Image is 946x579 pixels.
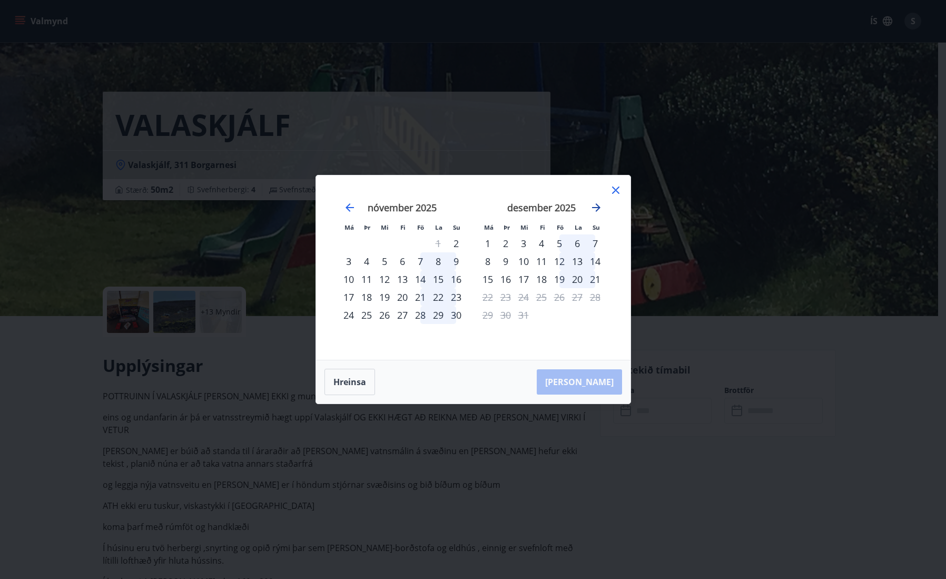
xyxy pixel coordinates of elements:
[411,306,429,324] div: 28
[568,270,586,288] td: Choose laugardagur, 20. desember 2025 as your check-in date. It’s available.
[533,270,550,288] div: 18
[429,270,447,288] div: 15
[550,252,568,270] div: 12
[586,270,604,288] div: 21
[343,201,356,214] div: Move backward to switch to the previous month.
[497,288,515,306] td: Not available. þriðjudagur, 23. desember 2025
[411,288,429,306] div: 21
[479,270,497,288] td: Choose mánudagur, 15. desember 2025 as your check-in date. It’s available.
[447,306,465,324] td: Choose sunnudagur, 30. nóvember 2025 as your check-in date. It’s available.
[497,234,515,252] td: Choose þriðjudagur, 2. desember 2025 as your check-in date. It’s available.
[447,270,465,288] div: 16
[550,288,568,306] td: Not available. föstudagur, 26. desember 2025
[411,270,429,288] div: 14
[376,306,393,324] td: Choose miðvikudagur, 26. nóvember 2025 as your check-in date. It’s available.
[590,201,603,214] div: Move forward to switch to the next month.
[593,223,600,231] small: Su
[479,288,497,306] td: Not available. mánudagur, 22. desember 2025
[435,223,442,231] small: La
[447,288,465,306] div: 23
[484,223,494,231] small: Má
[329,188,618,347] div: Calendar
[393,270,411,288] td: Choose fimmtudagur, 13. nóvember 2025 as your check-in date. It’s available.
[568,288,586,306] td: Not available. laugardagur, 27. desember 2025
[533,234,550,252] td: Choose fimmtudagur, 4. desember 2025 as your check-in date. It’s available.
[381,223,389,231] small: Mi
[376,270,393,288] td: Choose miðvikudagur, 12. nóvember 2025 as your check-in date. It’s available.
[497,252,515,270] div: 9
[447,288,465,306] td: Choose sunnudagur, 23. nóvember 2025 as your check-in date. It’s available.
[368,201,437,214] strong: nóvember 2025
[340,288,358,306] div: 17
[568,252,586,270] td: Choose laugardagur, 13. desember 2025 as your check-in date. It’s available.
[447,234,465,252] div: Aðeins innritun í boði
[533,234,550,252] div: 4
[586,234,604,252] td: Choose sunnudagur, 7. desember 2025 as your check-in date. It’s available.
[364,223,370,231] small: Þr
[497,270,515,288] td: Choose þriðjudagur, 16. desember 2025 as your check-in date. It’s available.
[575,223,582,231] small: La
[429,306,447,324] td: Choose laugardagur, 29. nóvember 2025 as your check-in date. It’s available.
[479,252,497,270] td: Choose mánudagur, 8. desember 2025 as your check-in date. It’s available.
[393,288,411,306] div: 20
[447,252,465,270] div: 9
[340,252,358,270] div: 3
[586,234,604,252] div: 7
[550,234,568,252] td: Choose föstudagur, 5. desember 2025 as your check-in date. It’s available.
[376,252,393,270] td: Choose miðvikudagur, 5. nóvember 2025 as your check-in date. It’s available.
[479,288,497,306] div: Aðeins útritun í boði
[344,223,354,231] small: Má
[411,288,429,306] td: Choose föstudagur, 21. nóvember 2025 as your check-in date. It’s available.
[586,252,604,270] td: Choose sunnudagur, 14. desember 2025 as your check-in date. It’s available.
[358,288,376,306] td: Choose þriðjudagur, 18. nóvember 2025 as your check-in date. It’s available.
[393,306,411,324] div: 27
[447,252,465,270] td: Choose sunnudagur, 9. nóvember 2025 as your check-in date. It’s available.
[429,252,447,270] div: 8
[393,288,411,306] td: Choose fimmtudagur, 20. nóvember 2025 as your check-in date. It’s available.
[411,306,429,324] td: Choose föstudagur, 28. nóvember 2025 as your check-in date. It’s available.
[497,306,515,324] td: Not available. þriðjudagur, 30. desember 2025
[393,252,411,270] td: Choose fimmtudagur, 6. nóvember 2025 as your check-in date. It’s available.
[340,306,358,324] div: 24
[533,252,550,270] td: Choose fimmtudagur, 11. desember 2025 as your check-in date. It’s available.
[358,306,376,324] div: 25
[358,270,376,288] div: 11
[515,234,533,252] div: 3
[429,270,447,288] td: Choose laugardagur, 15. nóvember 2025 as your check-in date. It’s available.
[515,306,533,324] td: Not available. miðvikudagur, 31. desember 2025
[550,234,568,252] div: 5
[515,234,533,252] td: Choose miðvikudagur, 3. desember 2025 as your check-in date. It’s available.
[497,270,515,288] div: 16
[340,252,358,270] td: Choose mánudagur, 3. nóvember 2025 as your check-in date. It’s available.
[479,234,497,252] div: 1
[507,201,576,214] strong: desember 2025
[550,270,568,288] div: 19
[533,270,550,288] td: Choose fimmtudagur, 18. desember 2025 as your check-in date. It’s available.
[358,288,376,306] div: 18
[376,288,393,306] div: 19
[479,252,497,270] div: 8
[411,270,429,288] td: Choose föstudagur, 14. nóvember 2025 as your check-in date. It’s available.
[568,252,586,270] div: 13
[429,288,447,306] div: 22
[411,252,429,270] div: 7
[515,252,533,270] div: 10
[447,306,465,324] div: 30
[429,288,447,306] td: Choose laugardagur, 22. nóvember 2025 as your check-in date. It’s available.
[533,288,550,306] td: Not available. fimmtudagur, 25. desember 2025
[568,270,586,288] div: 20
[568,234,586,252] div: 6
[586,252,604,270] div: 14
[479,270,497,288] div: 15
[340,270,358,288] td: Choose mánudagur, 10. nóvember 2025 as your check-in date. It’s available.
[515,270,533,288] div: 17
[358,252,376,270] td: Choose þriðjudagur, 4. nóvember 2025 as your check-in date. It’s available.
[586,288,604,306] td: Not available. sunnudagur, 28. desember 2025
[557,223,564,231] small: Fö
[393,252,411,270] div: 6
[358,252,376,270] div: 4
[479,306,497,324] td: Not available. mánudagur, 29. desember 2025
[358,270,376,288] td: Choose þriðjudagur, 11. nóvember 2025 as your check-in date. It’s available.
[376,306,393,324] div: 26
[479,234,497,252] td: Choose mánudagur, 1. desember 2025 as your check-in date. It’s available.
